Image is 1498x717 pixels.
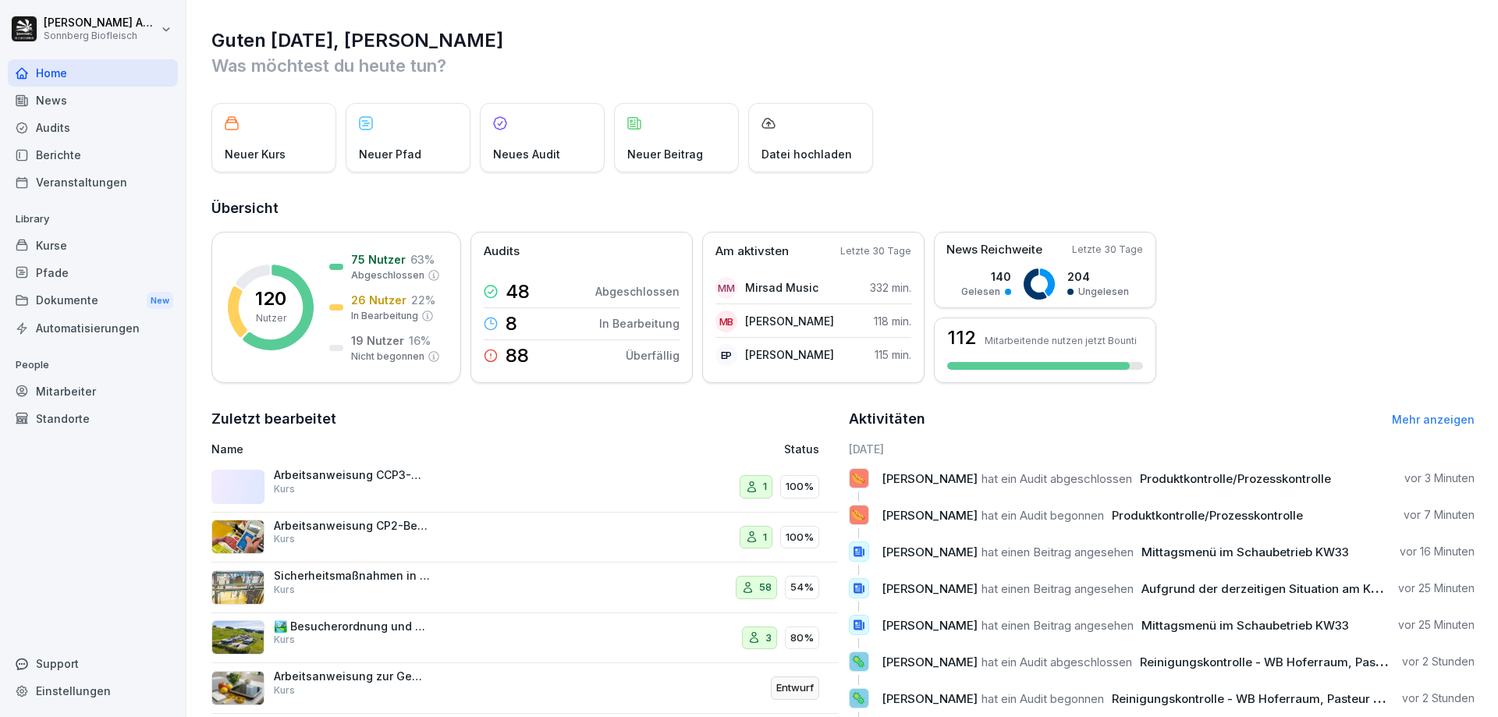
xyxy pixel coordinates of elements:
[493,146,560,162] p: Neues Audit
[882,691,978,706] span: [PERSON_NAME]
[8,378,178,405] div: Mitarbeiter
[982,691,1104,706] span: hat ein Audit begonnen
[982,581,1134,596] span: hat einen Beitrag angesehen
[849,441,1475,457] h6: [DATE]
[256,311,286,325] p: Nutzer
[1112,508,1303,523] span: Produktkontrolle/Prozesskontrolle
[211,620,264,655] img: roi77fylcwzaflh0hwjmpm1w.png
[759,580,772,595] p: 58
[763,530,767,545] p: 1
[765,630,772,646] p: 3
[851,467,866,489] p: 🌭
[351,309,418,323] p: In Bearbeitung
[8,114,178,141] a: Audits
[211,408,838,430] h2: Zuletzt bearbeitet
[274,569,430,583] p: Sicherheitsmaßnahmen in der Schlachtung und Zerlegung
[599,315,680,332] p: In Bearbeitung
[870,279,911,296] p: 332 min.
[790,580,814,595] p: 54%
[359,146,421,162] p: Neuer Pfad
[351,268,424,282] p: Abgeschlossen
[8,314,178,342] a: Automatisierungen
[211,462,838,513] a: Arbeitsanweisung CCP3-MetalldetektionKurs1100%
[1404,507,1475,523] p: vor 7 Minuten
[8,286,178,315] div: Dokumente
[351,350,424,364] p: Nicht begonnen
[882,508,978,523] span: [PERSON_NAME]
[8,141,178,169] a: Berichte
[255,289,286,308] p: 120
[506,314,517,333] p: 8
[882,581,978,596] span: [PERSON_NAME]
[745,346,834,363] p: [PERSON_NAME]
[8,59,178,87] a: Home
[506,346,529,365] p: 88
[1402,690,1475,706] p: vor 2 Stunden
[982,545,1134,559] span: hat einen Beitrag angesehen
[1078,285,1129,299] p: Ungelesen
[225,146,286,162] p: Neuer Kurs
[506,282,530,301] p: 48
[851,687,866,709] p: 🦠
[211,613,838,664] a: 🏞️ Besucherordnung und Hygienerichtlinien bei [GEOGRAPHIC_DATA]Kurs380%
[882,471,978,486] span: [PERSON_NAME]
[1398,580,1475,596] p: vor 25 Minuten
[410,251,435,268] p: 63 %
[8,650,178,677] div: Support
[985,335,1137,346] p: Mitarbeitende nutzen jetzt Bounti
[1112,691,1494,706] span: Reinigungskontrolle - WB Hoferraum, Pasteur und Speckproduktion
[982,471,1132,486] span: hat ein Audit abgeschlossen
[745,279,818,296] p: Mirsad Music
[211,520,264,554] img: hj9o9v8kzxvzc93uvlzx86ct.png
[351,251,406,268] p: 75 Nutzer
[274,468,430,482] p: Arbeitsanweisung CCP3-Metalldetektion
[8,259,178,286] a: Pfade
[1141,545,1349,559] span: Mittagsmenü im Schaubetrieb KW33
[211,53,1475,78] p: Was möchtest du heute tun?
[627,146,703,162] p: Neuer Beitrag
[44,30,158,41] p: Sonnberg Biofleisch
[211,570,264,605] img: bg9xlr7342z5nsf7ao8e1prm.png
[274,583,295,597] p: Kurs
[409,332,431,349] p: 16 %
[274,669,430,683] p: Arbeitsanweisung zur Gewichtskontrolle
[274,532,295,546] p: Kurs
[211,663,838,714] a: Arbeitsanweisung zur GewichtskontrolleKursEntwurf
[44,16,158,30] p: [PERSON_NAME] Anibas
[851,651,866,673] p: 🦠
[1398,617,1475,633] p: vor 25 Minuten
[982,618,1134,633] span: hat einen Beitrag angesehen
[715,311,737,332] div: MB
[211,28,1475,53] h1: Guten [DATE], [PERSON_NAME]
[274,482,295,496] p: Kurs
[715,277,737,299] div: MM
[882,545,978,559] span: [PERSON_NAME]
[882,618,978,633] span: [PERSON_NAME]
[8,405,178,432] a: Standorte
[1067,268,1129,285] p: 204
[1392,413,1475,426] a: Mehr anzeigen
[8,207,178,232] p: Library
[351,292,406,308] p: 26 Nutzer
[8,232,178,259] div: Kurse
[790,630,814,646] p: 80%
[595,283,680,300] p: Abgeschlossen
[211,441,604,457] p: Name
[411,292,435,308] p: 22 %
[784,441,819,457] p: Status
[147,292,173,310] div: New
[982,508,1104,523] span: hat ein Audit begonnen
[8,286,178,315] a: DokumenteNew
[8,677,178,705] a: Einstellungen
[1400,544,1475,559] p: vor 16 Minuten
[1140,471,1331,486] span: Produktkontrolle/Prozesskontrolle
[8,169,178,196] a: Veranstaltungen
[1072,243,1143,257] p: Letzte 30 Tage
[274,619,430,634] p: 🏞️ Besucherordnung und Hygienerichtlinien bei [GEOGRAPHIC_DATA]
